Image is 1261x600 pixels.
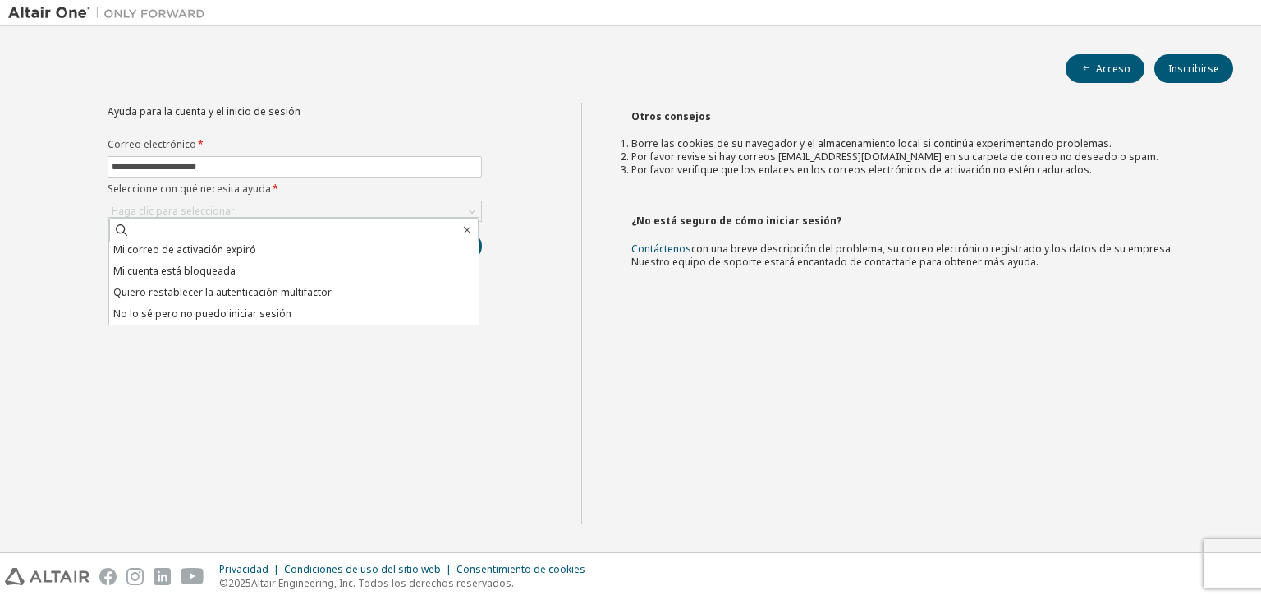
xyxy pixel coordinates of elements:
[108,201,481,221] div: Haga clic para seleccionar
[1096,62,1130,76] font: Acceso
[631,109,711,123] font: Otros consejos
[631,242,1173,269] font: con una breve descripción del problema, su correo electrónico registrado y los datos de su empres...
[99,568,117,585] img: facebook.svg
[1154,54,1233,83] button: Inscribirse
[8,5,213,21] img: Altair Uno
[219,562,268,576] font: Privacidad
[112,204,235,218] font: Haga clic para seleccionar
[219,576,228,590] font: ©
[284,562,441,576] font: Condiciones de uso del sitio web
[456,562,585,576] font: Consentimiento de cookies
[181,568,204,585] img: youtube.svg
[251,576,514,590] font: Altair Engineering, Inc. Todos los derechos reservados.
[108,104,300,118] font: Ayuda para la cuenta y el inicio de sesión
[631,163,1092,177] font: Por favor verifique que los enlaces en los correos electrónicos de activación no estén caducados.
[631,242,691,256] a: Contáctenos
[113,242,256,256] font: Mi correo de activación expiró
[5,568,89,585] img: altair_logo.svg
[631,136,1112,150] font: Borre las cookies de su navegador y el almacenamiento local si continúa experimentando problemas.
[126,568,144,585] img: instagram.svg
[108,137,196,151] font: Correo electrónico
[1168,62,1219,76] font: Inscribirse
[154,568,171,585] img: linkedin.svg
[631,150,1158,164] font: Por favor revise si hay correos [EMAIL_ADDRESS][DOMAIN_NAME] en su carpeta de correo no deseado o...
[1066,54,1144,83] button: Acceso
[228,576,251,590] font: 2025
[108,182,271,196] font: Seleccione con qué necesita ayuda
[631,214,841,228] font: ¿No está seguro de cómo iniciar sesión?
